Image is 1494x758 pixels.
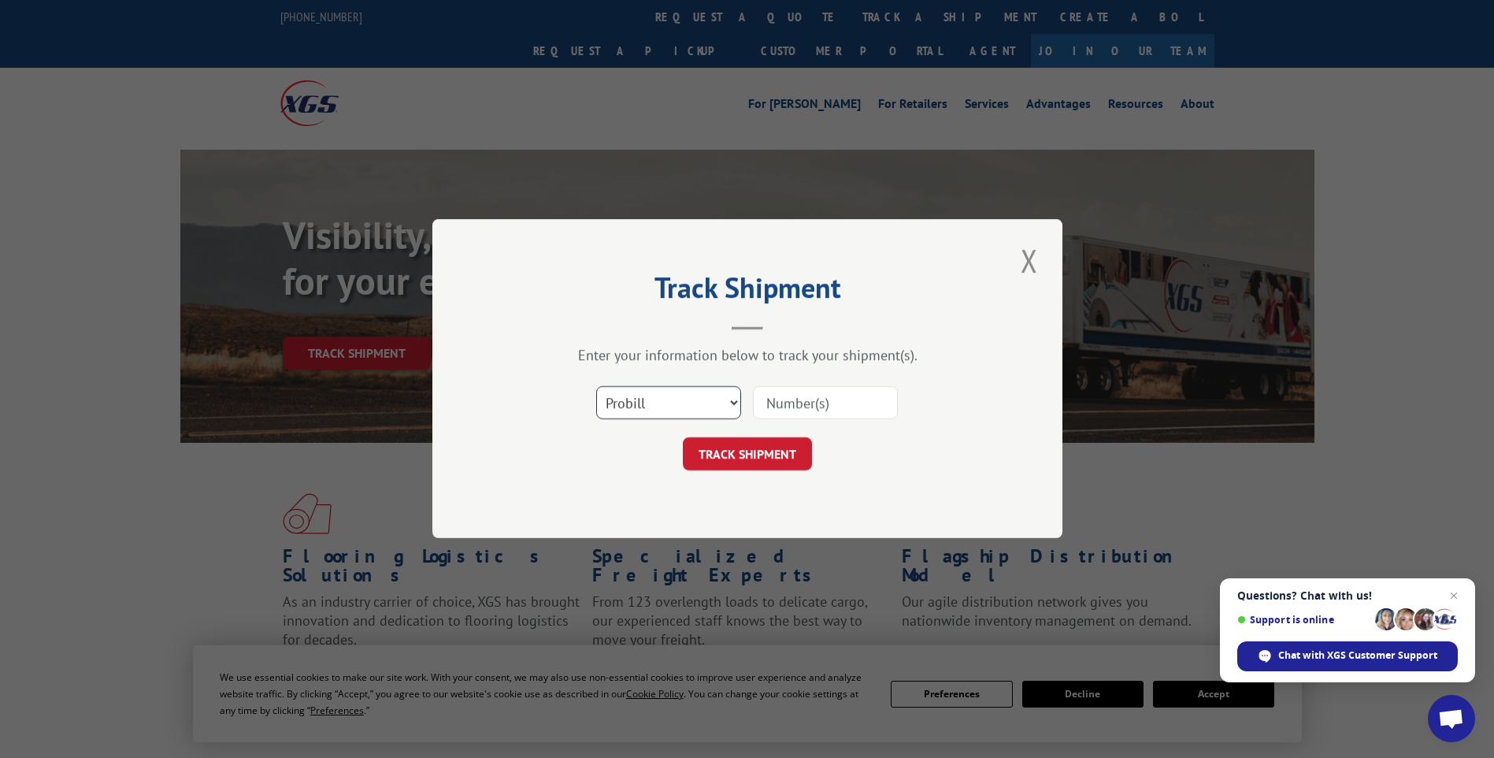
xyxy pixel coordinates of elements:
[1428,695,1475,742] a: Open chat
[753,387,898,420] input: Number(s)
[511,347,984,365] div: Enter your information below to track your shipment(s).
[1278,648,1437,663] span: Chat with XGS Customer Support
[683,438,812,471] button: TRACK SHIPMENT
[1237,589,1458,602] span: Questions? Chat with us!
[1237,614,1370,626] span: Support is online
[511,277,984,307] h2: Track Shipment
[1237,641,1458,671] span: Chat with XGS Customer Support
[1016,239,1043,282] button: Close modal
